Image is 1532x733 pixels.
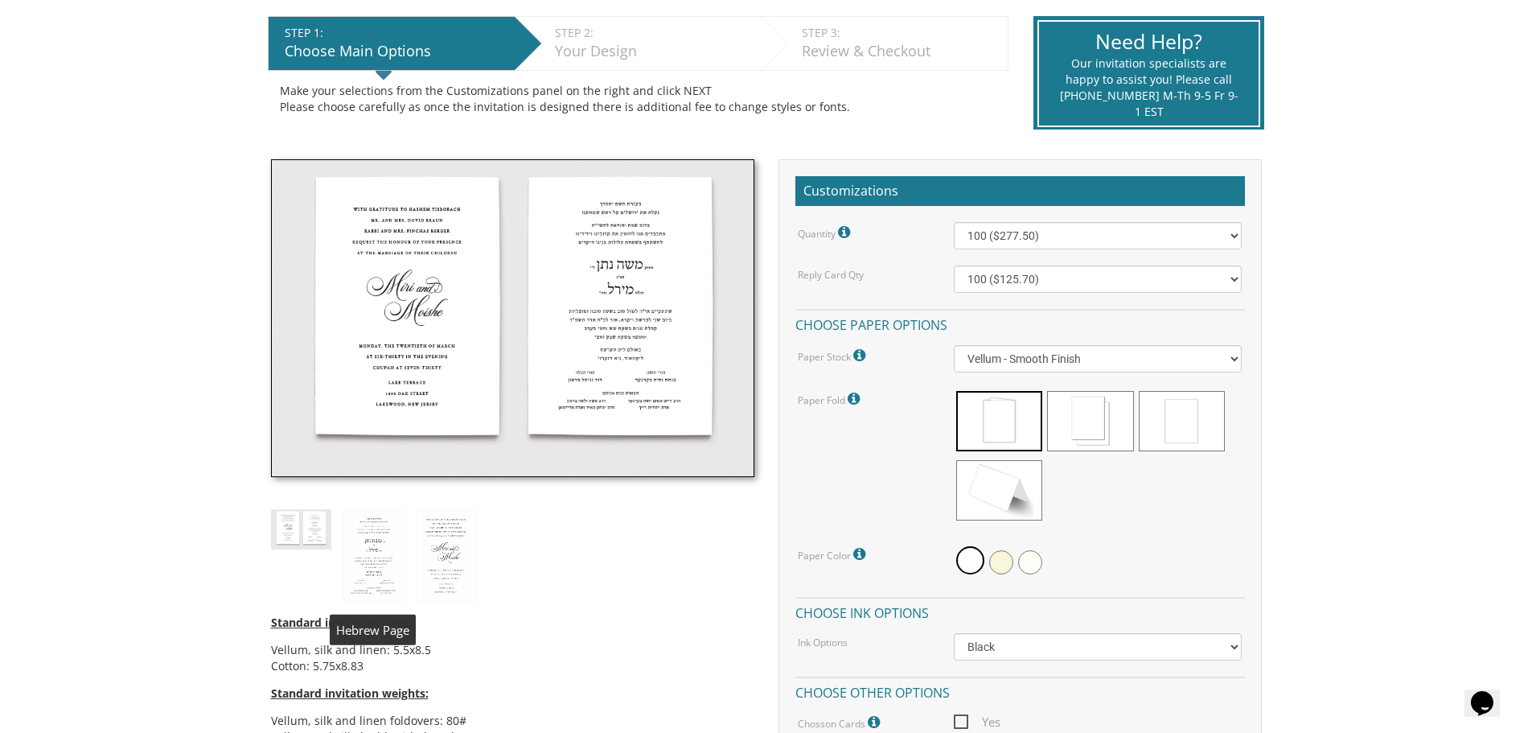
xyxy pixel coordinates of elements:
[271,642,754,658] li: Vellum, silk and linen: 5.5x8.5
[795,309,1245,337] h4: Choose paper options
[271,615,412,630] span: Standard invitation sizes:
[802,25,1000,41] div: STEP 3:
[343,509,404,603] img: style1_heb.jpg
[285,41,507,62] div: Choose Main Options
[795,176,1245,207] h2: Customizations
[798,345,869,366] label: Paper Stock
[271,159,754,478] img: style1_thumb2.jpg
[798,544,869,565] label: Paper Color
[798,636,848,649] label: Ink Options
[802,41,1000,62] div: Review & Checkout
[798,222,854,243] label: Quantity
[954,712,1000,732] span: Yes
[798,389,864,410] label: Paper Fold
[798,712,884,733] label: Chosson Cards
[798,268,864,282] label: Reply Card Qty
[280,83,996,115] div: Make your selections from the Customizations panel on the right and click NEXT Please choose care...
[285,25,507,41] div: STEP 1:
[271,509,331,549] img: style1_thumb2.jpg
[271,686,429,701] span: Standard invitation weights:
[271,713,754,729] li: Vellum, silk and linen foldovers: 80#
[555,25,754,41] div: STEP 2:
[271,658,754,674] li: Cotton: 5.75x8.83
[416,509,476,603] img: style1_eng.jpg
[1059,27,1238,56] div: Need Help?
[795,597,1245,625] h4: Choose ink options
[795,677,1245,705] h4: Choose other options
[1059,56,1238,120] div: Our invitation specialists are happy to assist you! Please call [PHONE_NUMBER] M-Th 9-5 Fr 9-1 EST
[1464,669,1516,717] iframe: chat widget
[555,41,754,62] div: Your Design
